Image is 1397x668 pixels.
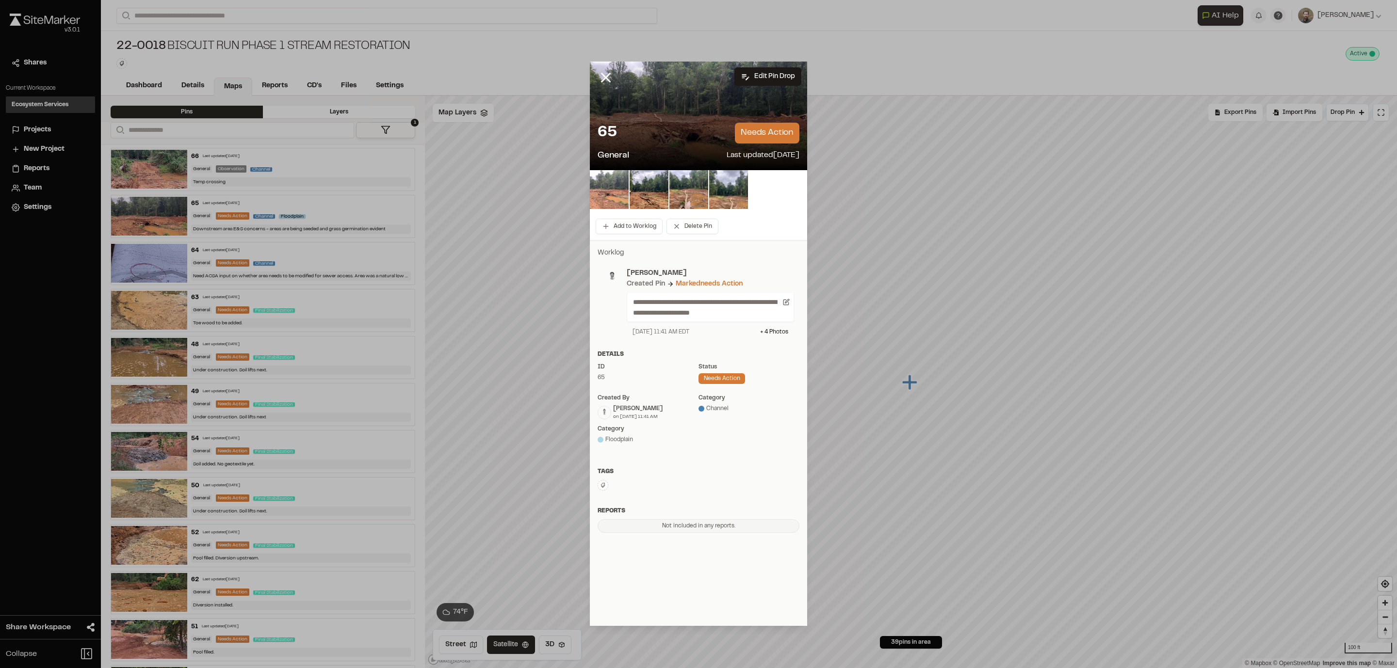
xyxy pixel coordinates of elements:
[598,149,629,162] p: General
[596,219,663,234] button: Add to Worklog
[709,170,748,209] img: file
[598,350,799,359] div: Details
[669,170,708,209] img: file
[613,404,663,413] div: [PERSON_NAME]
[627,268,794,279] p: [PERSON_NAME]
[598,373,698,382] div: 65
[598,519,799,533] div: Not included in any reports.
[627,279,665,289] div: Created Pin
[698,363,799,371] div: Status
[603,268,621,286] img: photo
[666,219,718,234] button: Delete Pin
[633,328,689,336] div: [DATE] 11:41 AM EDT
[598,394,698,402] div: Created by
[698,404,799,413] div: Channel
[760,328,788,336] div: + 4 Photo s
[676,279,743,289] div: Marked needs action
[598,435,698,444] div: Floodplain
[590,170,629,209] img: file
[598,425,698,433] div: category
[735,123,799,143] p: needs action
[598,507,799,515] div: Reports
[598,406,611,419] img: Kyle Ashmun
[598,248,799,258] p: Worklog
[598,480,608,491] button: Edit Tags
[630,170,668,209] img: file
[598,363,698,371] div: ID
[613,413,663,420] div: on [DATE] 11:41 AM
[598,123,617,143] p: 65
[698,394,799,402] div: category
[598,467,799,476] div: Tags
[727,149,799,162] p: Last updated [DATE]
[698,373,745,384] div: needs action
